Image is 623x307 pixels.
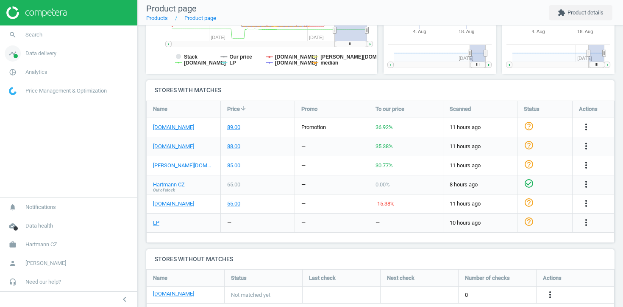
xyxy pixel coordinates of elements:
[227,124,240,131] div: 89.00
[558,9,565,17] i: extension
[543,274,562,282] span: Actions
[153,274,167,282] span: Name
[524,121,534,131] i: help_outline
[545,290,555,301] button: more_vert
[450,219,511,227] span: 10 hours ago
[524,105,540,113] span: Status
[524,159,534,169] i: help_outline
[375,219,380,227] div: —
[5,199,21,215] i: notifications
[25,68,47,76] span: Analytics
[5,27,21,43] i: search
[375,181,390,188] span: 0.00 %
[301,162,306,169] div: —
[153,181,185,189] a: Hartmann CZ
[146,3,197,14] span: Product page
[375,105,404,113] span: To our price
[450,124,511,131] span: 11 hours ago
[301,219,306,227] div: —
[184,15,216,21] a: Product page
[153,200,194,208] a: [DOMAIN_NAME]
[450,181,511,189] span: 8 hours ago
[577,29,593,34] tspan: 18. Aug
[581,160,591,170] i: more_vert
[375,200,395,207] span: -15.38 %
[153,105,167,113] span: Name
[184,54,197,60] tspan: Stack
[581,141,591,151] i: more_vert
[275,54,317,60] tspan: [DOMAIN_NAME]
[459,29,474,34] tspan: 18. Aug
[581,217,591,228] button: more_vert
[25,31,42,39] span: Search
[25,259,66,267] span: [PERSON_NAME]
[25,50,56,57] span: Data delivery
[413,29,426,34] tspan: 4. Aug
[581,198,591,208] i: more_vert
[375,143,393,149] span: 35.38 %
[275,60,317,66] tspan: [DOMAIN_NAME]
[581,141,591,152] button: more_vert
[227,143,240,150] div: 88.00
[581,160,591,171] button: more_vert
[240,105,247,112] i: arrow_downward
[229,60,236,66] tspan: LP
[227,219,231,227] div: —
[5,274,21,290] i: headset_mic
[531,29,545,34] tspan: 4. Aug
[450,162,511,169] span: 11 hours ago
[375,162,393,169] span: 30.77 %
[320,60,338,66] tspan: median
[581,198,591,209] button: more_vert
[450,200,511,208] span: 11 hours ago
[375,124,393,130] span: 36.92 %
[5,45,21,62] i: timeline
[581,122,591,133] button: more_vert
[25,241,57,248] span: Hartmann CZ
[579,105,598,113] span: Actions
[153,162,214,169] a: [PERSON_NAME][DOMAIN_NAME]
[9,87,17,95] img: wGWNvw8QSZomAAAAABJRU5ErkJggg==
[120,294,130,304] i: chevron_left
[25,222,53,230] span: Data health
[5,64,21,80] i: pie_chart_outlined
[581,122,591,132] i: more_vert
[301,200,306,208] div: —
[25,203,56,211] span: Notifications
[320,54,405,60] tspan: [PERSON_NAME][DOMAIN_NAME]
[153,219,159,227] a: LP
[146,15,168,21] a: Products
[229,54,252,60] tspan: Our price
[549,5,612,20] button: extensionProduct details
[301,124,326,130] span: promotion
[231,291,270,299] span: Not matched yet
[581,217,591,228] i: more_vert
[153,124,194,131] a: [DOMAIN_NAME]
[184,60,226,66] tspan: [DOMAIN_NAME]
[6,6,67,19] img: ajHJNr6hYgQAAAAASUVORK5CYII=
[524,217,534,227] i: help_outline
[25,278,61,286] span: Need our help?
[301,143,306,150] div: —
[5,237,21,253] i: work
[581,179,591,190] button: more_vert
[153,143,194,150] a: [DOMAIN_NAME]
[114,294,135,305] button: chevron_left
[465,274,510,282] span: Number of checks
[227,162,240,169] div: 85.00
[465,291,468,299] span: 0
[450,105,471,113] span: Scanned
[450,143,511,150] span: 11 hours ago
[581,179,591,189] i: more_vert
[231,274,247,282] span: Status
[545,290,555,300] i: more_vert
[387,274,414,282] span: Next check
[153,187,175,193] span: Out of stock
[227,200,240,208] div: 55.00
[146,80,615,100] h4: Stores with matches
[25,87,107,95] span: Price Management & Optimization
[227,181,240,189] div: 65.00
[5,218,21,234] i: cloud_done
[524,197,534,208] i: help_outline
[153,290,194,298] a: [DOMAIN_NAME]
